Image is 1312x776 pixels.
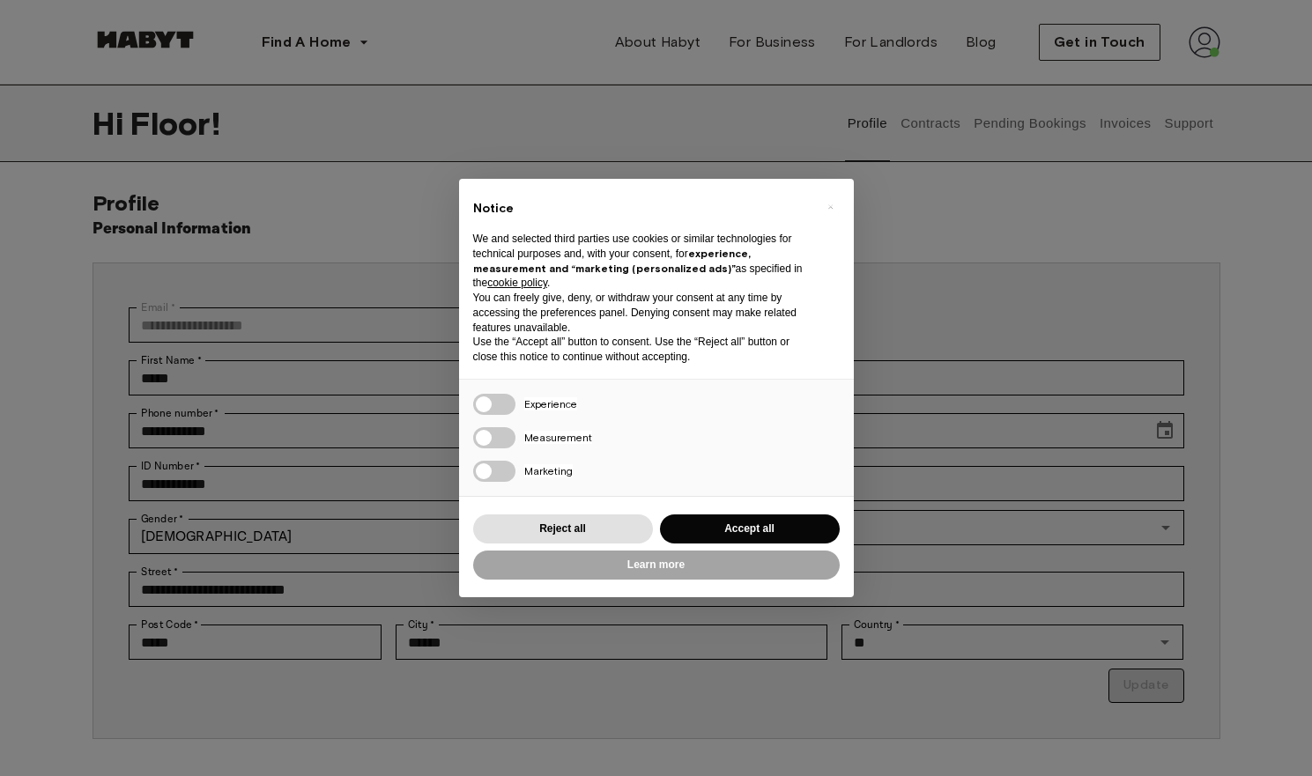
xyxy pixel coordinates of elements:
[524,397,577,410] span: Experience
[473,247,751,275] strong: experience, measurement and “marketing (personalized ads)”
[524,431,592,444] span: Measurement
[827,196,834,218] span: ×
[487,277,547,289] a: cookie policy
[817,193,845,221] button: Close this notice
[473,551,840,580] button: Learn more
[473,514,653,543] button: Reject all
[473,335,812,365] p: Use the “Accept all” button to consent. Use the “Reject all” button or close this notice to conti...
[660,514,840,543] button: Accept all
[524,464,573,477] span: Marketing
[473,291,812,335] p: You can freely give, deny, or withdraw your consent at any time by accessing the preferences pane...
[473,232,812,291] p: We and selected third parties use cookies or similar technologies for technical purposes and, wit...
[473,200,812,218] h2: Notice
